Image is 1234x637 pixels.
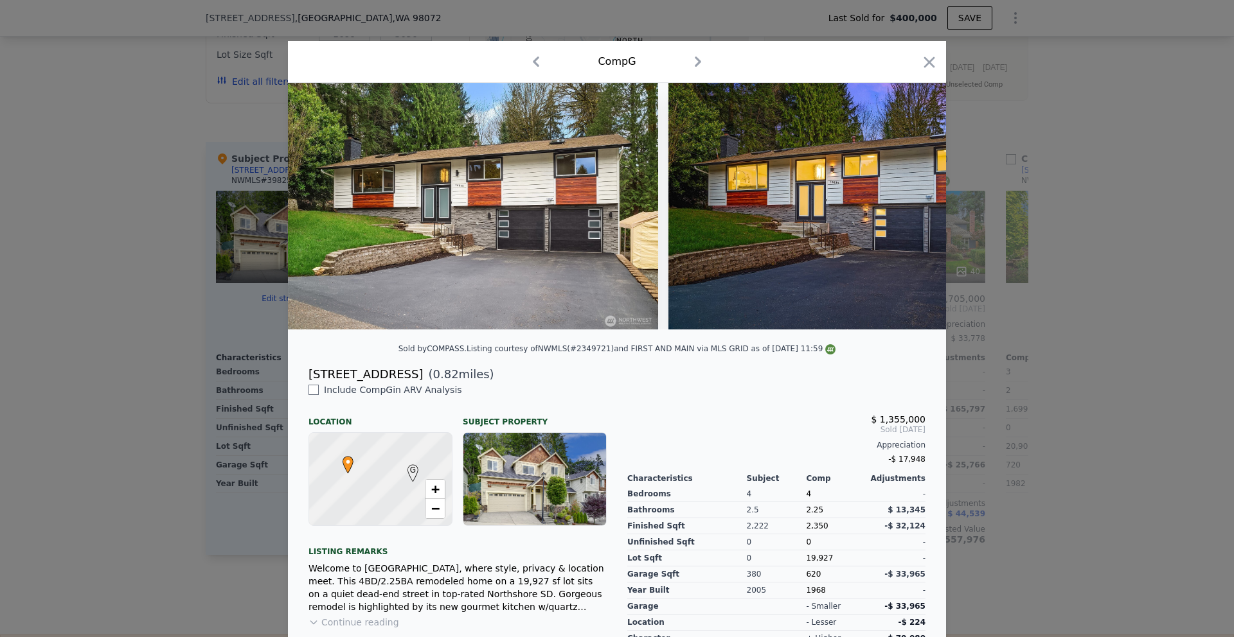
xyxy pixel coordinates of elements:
[627,502,747,518] div: Bathrooms
[627,566,747,582] div: Garage Sqft
[898,618,925,627] span: -$ 224
[423,365,494,383] span: ( miles)
[806,601,841,611] div: - smaller
[431,481,440,497] span: +
[425,480,445,499] a: Zoom in
[425,499,445,518] a: Zoom out
[627,486,747,502] div: Bedrooms
[806,537,811,546] span: 0
[806,521,828,530] span: 2,350
[884,570,925,579] span: -$ 33,965
[806,502,866,518] div: 2.25
[747,582,807,598] div: 2005
[627,534,747,550] div: Unfinished Sqft
[463,406,607,427] div: Subject Property
[747,486,807,502] div: 4
[747,534,807,550] div: 0
[884,521,925,530] span: -$ 32,124
[747,518,807,534] div: 2,222
[308,536,607,557] div: Listing remarks
[627,440,925,450] div: Appreciation
[747,566,807,582] div: 380
[806,582,866,598] div: 1968
[627,582,747,598] div: Year Built
[627,615,747,631] div: location
[308,562,607,613] div: Welcome to [GEOGRAPHIC_DATA], where style, privacy & location meet. This 4BD/2.25BA remodeled hom...
[308,406,452,427] div: Location
[308,365,423,383] div: [STREET_ADDRESS]
[431,500,440,516] span: −
[806,473,866,484] div: Comp
[627,550,747,566] div: Lot Sqft
[806,554,833,563] span: 19,927
[871,414,925,424] span: $ 1,355,000
[806,617,836,627] div: - lesser
[627,424,925,435] span: Sold [DATE]
[668,83,1039,329] img: Property Img
[467,344,836,353] div: Listing courtesy of NWMLS (#2349721) and FIRST AND MAIN via MLS GRID as of [DATE] 11:59
[866,486,925,502] div: -
[398,344,467,353] div: Sold by COMPASS .
[866,534,925,550] div: -
[825,344,836,354] img: NWMLS Logo
[806,489,811,498] span: 4
[747,502,807,518] div: 2.5
[866,473,925,484] div: Adjustments
[747,473,807,484] div: Subject
[866,582,925,598] div: -
[288,83,658,329] img: Property Img
[884,602,925,611] span: -$ 33,965
[598,54,636,69] div: Comp G
[627,473,747,484] div: Characteristics
[433,367,459,381] span: 0.82
[404,464,422,476] span: G
[339,452,357,471] span: •
[806,570,821,579] span: 620
[627,518,747,534] div: Finished Sqft
[888,455,925,464] span: -$ 17,948
[866,550,925,566] div: -
[339,456,347,464] div: •
[319,385,467,395] span: Include Comp G in ARV Analysis
[627,598,747,615] div: garage
[747,550,807,566] div: 0
[888,505,925,514] span: $ 13,345
[308,616,399,629] button: Continue reading
[404,464,412,472] div: G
